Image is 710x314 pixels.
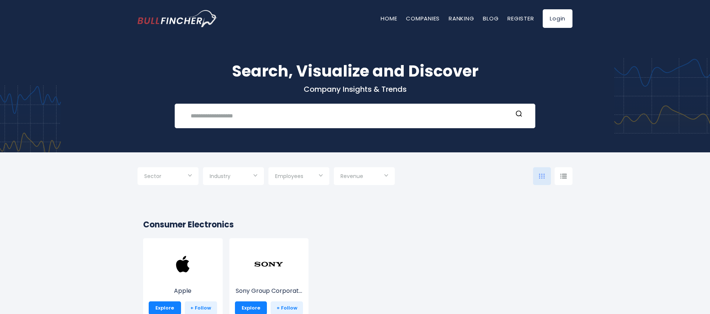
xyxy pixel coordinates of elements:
input: Selection [341,170,388,184]
input: Selection [210,170,257,184]
a: Home [381,14,397,22]
p: Sony Group Corporation [235,287,303,295]
img: AAPL.png [168,249,198,279]
p: Apple [149,287,217,295]
input: Selection [144,170,192,184]
a: Register [507,14,534,22]
p: Company Insights & Trends [138,84,572,94]
a: Go to homepage [138,10,217,27]
a: Sony Group Corporat... [235,263,303,295]
img: icon-comp-list-view.svg [560,174,567,179]
span: Industry [210,173,230,179]
input: Selection [275,170,323,184]
a: Login [543,9,572,28]
span: Sector [144,173,161,179]
img: icon-comp-grid.svg [539,174,545,179]
h1: Search, Visualize and Discover [138,59,572,83]
a: Apple [149,263,217,295]
span: Employees [275,173,303,179]
h2: Consumer Electronics [143,218,567,231]
img: bullfincher logo [138,10,217,27]
a: Companies [406,14,440,22]
a: Blog [483,14,498,22]
a: Ranking [449,14,474,22]
img: SONY.png [254,249,284,279]
span: Revenue [341,173,363,179]
button: Search [514,110,524,120]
